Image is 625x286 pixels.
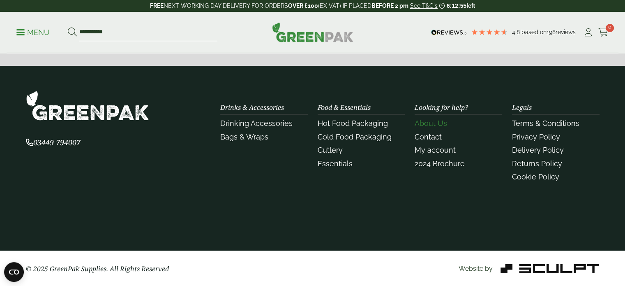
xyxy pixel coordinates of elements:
a: Cookie Policy [512,172,559,181]
span: left [466,2,475,9]
span: Website by [458,265,492,272]
a: Returns Policy [512,159,562,168]
span: Based on [521,29,547,35]
a: Privacy Policy [512,133,560,141]
img: tab_keywords_by_traffic_grey.svg [224,49,230,55]
a: Delivery Policy [512,146,564,154]
a: Cutlery [318,146,343,154]
i: My Account [583,28,593,37]
a: Drinking Accessories [220,119,293,128]
a: Essentials [318,159,353,168]
img: support.svg [568,18,574,24]
strong: FREE [150,2,164,9]
img: website_grey.svg [13,21,20,29]
div: 网站审核 [552,49,573,55]
a: Bags & Wraps [220,133,268,141]
a: 03449 794007 [26,139,81,147]
img: tab_seo_analyzer_grey.svg [543,49,549,55]
a: Cold Food Packaging [318,133,392,141]
img: go_to_app.svg [602,18,609,24]
a: 0 [598,26,609,39]
span: 198 [547,29,556,35]
a: 2024 Brochure [415,159,465,168]
span: 03449 794007 [26,137,81,147]
a: Terms & Conditions [512,119,579,128]
a: Hot Food Packaging [318,119,388,128]
i: Cart [598,28,609,37]
div: 反向链接 [397,49,418,55]
div: 关键词（按流量） [233,49,275,55]
div: 域名: [DOMAIN_NAME] [21,21,83,29]
span: reviews [556,29,576,35]
p: Menu [16,28,50,37]
span: 4.8 [512,29,521,35]
img: setting.svg [585,18,592,24]
strong: BEFORE 2 pm [371,2,408,9]
img: tab_backlinks_grey.svg [388,49,395,55]
img: logo_orange.svg [13,13,20,20]
p: © 2025 GreenPak Supplies. All Rights Reserved [26,264,210,274]
div: 4.79 Stars [471,28,508,36]
img: REVIEWS.io [431,30,467,35]
img: tab_domain_overview_orange.svg [80,49,87,55]
img: GreenPak Supplies [26,91,149,121]
a: Menu [16,28,50,36]
span: 6:12:55 [447,2,466,9]
div: 域名概述 [89,49,110,55]
img: Sculpt [500,264,599,273]
span: 0 [606,24,614,32]
div: v 4.0.25 [23,13,40,20]
a: See T&C's [410,2,438,9]
a: Contact [415,133,442,141]
strong: OVER £100 [288,2,318,9]
img: GreenPak Supplies [272,22,353,42]
a: About Us [415,119,447,128]
button: Open CMP widget [4,262,24,282]
a: My account [415,146,456,154]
